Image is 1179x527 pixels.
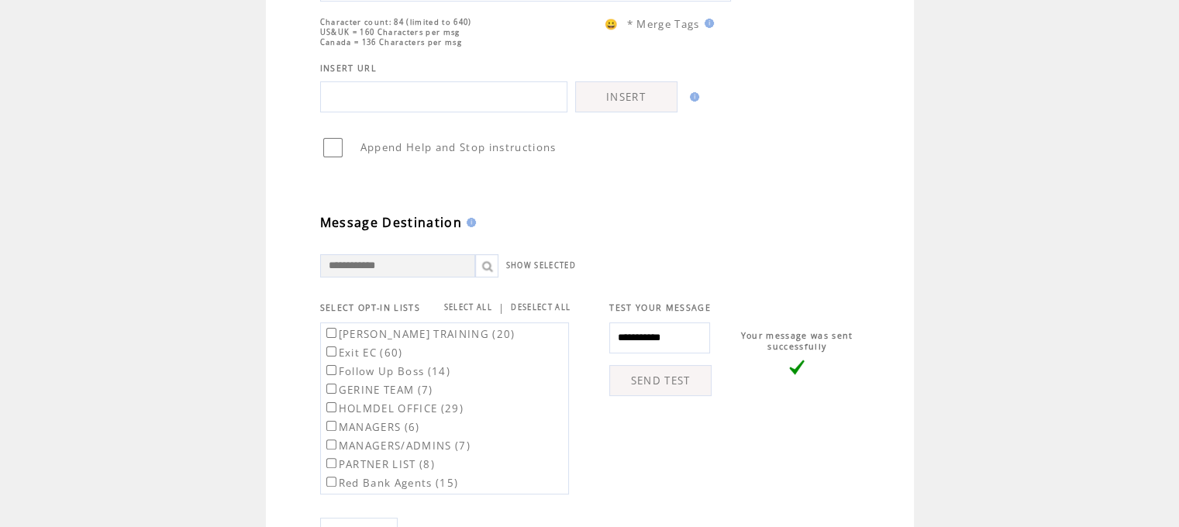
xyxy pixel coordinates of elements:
[605,17,619,31] span: 😀
[323,457,435,471] label: PARTNER LIST (8)
[444,302,492,312] a: SELECT ALL
[320,27,460,37] span: US&UK = 160 Characters per msg
[326,477,336,487] input: Red Bank Agents (15)
[326,458,336,468] input: PARTNER LIST (8)
[323,327,515,341] label: [PERSON_NAME] TRAINING (20)
[320,37,462,47] span: Canada = 136 Characters per msg
[685,92,699,102] img: help.gif
[326,402,336,412] input: HOLMDEL OFFICE (29)
[609,365,712,396] a: SEND TEST
[575,81,677,112] a: INSERT
[741,330,853,352] span: Your message was sent successfully
[323,439,471,453] label: MANAGERS/ADMINS (7)
[609,302,711,313] span: TEST YOUR MESSAGE
[789,360,805,375] img: vLarge.png
[498,301,505,315] span: |
[700,19,714,28] img: help.gif
[462,218,476,227] img: help.gif
[506,260,576,270] a: SHOW SELECTED
[323,346,403,360] label: Exit EC (60)
[511,302,571,312] a: DESELECT ALL
[323,383,433,397] label: GERINE TEAM (7)
[320,214,462,231] span: Message Destination
[326,439,336,449] input: MANAGERS/ADMINS (7)
[326,384,336,394] input: GERINE TEAM (7)
[326,365,336,375] input: Follow Up Boss (14)
[323,476,459,490] label: Red Bank Agents (15)
[320,17,472,27] span: Character count: 84 (limited to 640)
[326,346,336,356] input: Exit EC (60)
[360,140,557,154] span: Append Help and Stop instructions
[627,17,700,31] span: * Merge Tags
[320,302,420,313] span: SELECT OPT-IN LISTS
[326,421,336,431] input: MANAGERS (6)
[323,420,420,434] label: MANAGERS (6)
[326,328,336,338] input: [PERSON_NAME] TRAINING (20)
[323,401,464,415] label: HOLMDEL OFFICE (29)
[320,63,377,74] span: INSERT URL
[323,364,450,378] label: Follow Up Boss (14)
